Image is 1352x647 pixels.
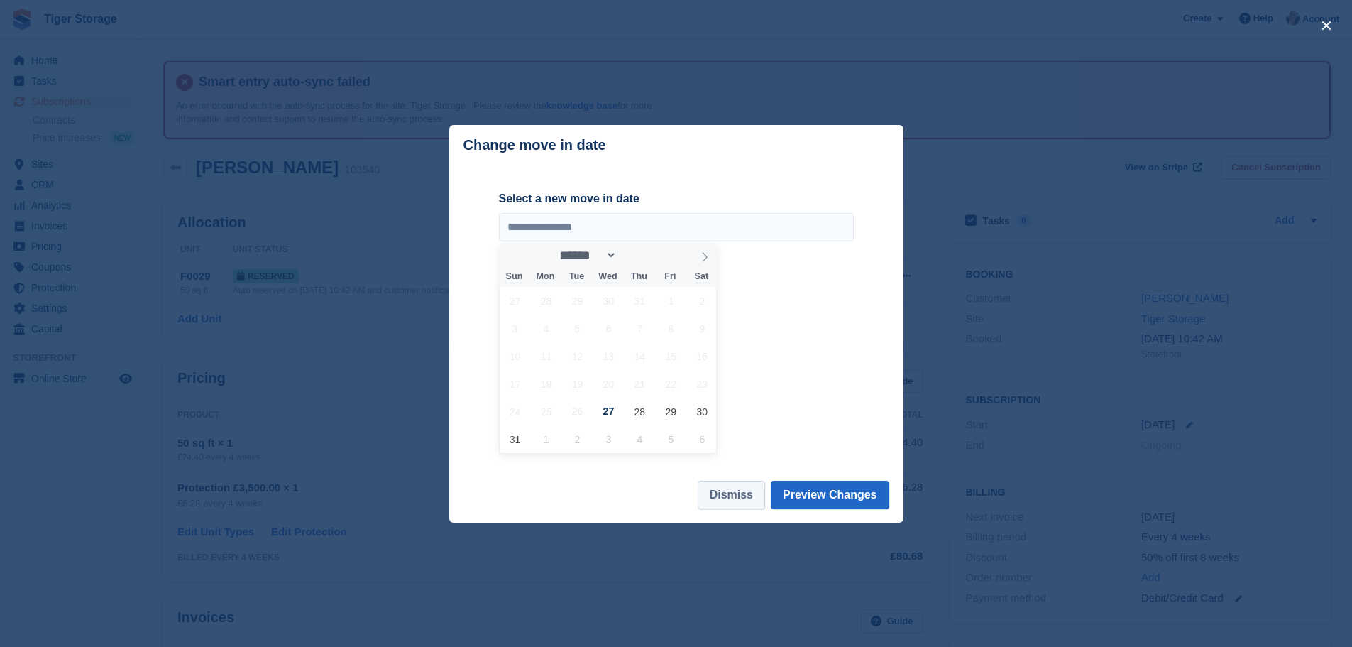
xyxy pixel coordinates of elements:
span: July 31, 2025 [626,287,654,315]
span: August 29, 2025 [657,398,685,425]
span: August 19, 2025 [564,370,591,398]
span: Sun [499,272,530,281]
span: August 31, 2025 [501,425,529,453]
button: Dismiss [698,481,765,509]
span: August 7, 2025 [626,315,654,342]
span: Wed [592,272,623,281]
span: August 4, 2025 [532,315,560,342]
button: Preview Changes [771,481,889,509]
span: September 6, 2025 [688,425,716,453]
span: Sat [686,272,717,281]
span: August 24, 2025 [501,398,529,425]
span: August 1, 2025 [657,287,685,315]
span: August 15, 2025 [657,342,685,370]
span: August 26, 2025 [564,398,591,425]
span: August 12, 2025 [564,342,591,370]
span: August 30, 2025 [688,398,716,425]
span: September 5, 2025 [657,425,685,453]
span: August 6, 2025 [595,315,622,342]
span: August 18, 2025 [532,370,560,398]
span: August 11, 2025 [532,342,560,370]
span: September 3, 2025 [595,425,622,453]
span: Mon [529,272,561,281]
span: August 3, 2025 [501,315,529,342]
span: August 20, 2025 [595,370,622,398]
span: July 28, 2025 [532,287,560,315]
span: September 2, 2025 [564,425,591,453]
span: August 13, 2025 [595,342,622,370]
button: close [1315,14,1338,37]
span: August 10, 2025 [501,342,529,370]
select: Month [554,248,617,263]
span: August 25, 2025 [532,398,560,425]
span: July 27, 2025 [501,287,529,315]
input: Year [617,248,661,263]
span: August 5, 2025 [564,315,591,342]
span: August 23, 2025 [688,370,716,398]
span: Fri [654,272,686,281]
span: September 4, 2025 [626,425,654,453]
span: August 14, 2025 [626,342,654,370]
p: Change move in date [463,137,606,153]
span: August 22, 2025 [657,370,685,398]
span: August 8, 2025 [657,315,685,342]
span: Thu [623,272,654,281]
span: August 28, 2025 [626,398,654,425]
span: August 27, 2025 [595,398,622,425]
span: August 17, 2025 [501,370,529,398]
label: Select a new move in date [499,190,854,207]
span: August 21, 2025 [626,370,654,398]
span: September 1, 2025 [532,425,560,453]
span: August 2, 2025 [688,287,716,315]
span: July 30, 2025 [595,287,622,315]
span: August 9, 2025 [688,315,716,342]
span: August 16, 2025 [688,342,716,370]
span: Tue [561,272,592,281]
span: July 29, 2025 [564,287,591,315]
